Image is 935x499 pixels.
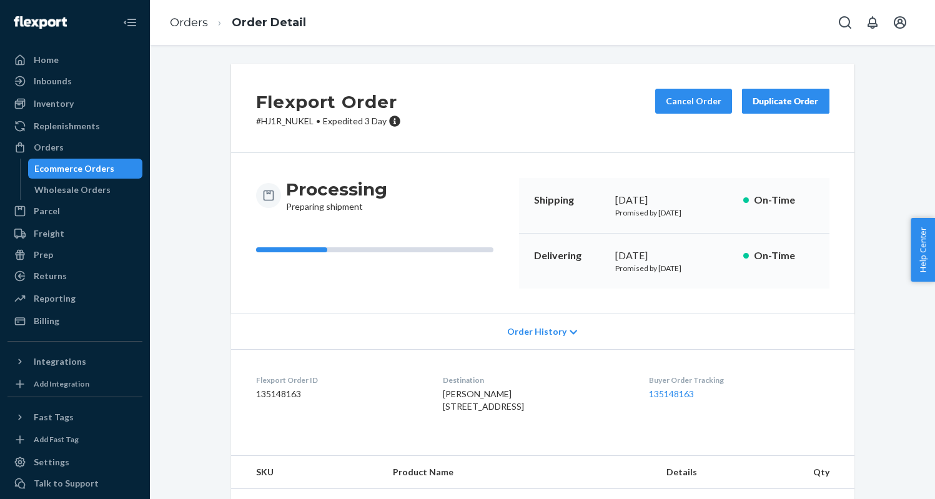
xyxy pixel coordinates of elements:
th: Product Name [383,456,656,489]
a: Replenishments [7,116,142,136]
div: Ecommerce Orders [34,162,114,175]
div: Parcel [34,205,60,217]
div: Home [34,54,59,66]
button: Open Search Box [833,10,858,35]
div: Returns [34,270,67,282]
div: Inbounds [34,75,72,87]
div: [DATE] [615,193,733,207]
a: Home [7,50,142,70]
div: [DATE] [615,249,733,263]
div: Replenishments [34,120,100,132]
a: Add Integration [7,377,142,392]
div: Preparing shipment [286,178,387,213]
button: Integrations [7,352,142,372]
button: Help Center [911,218,935,282]
button: Cancel Order [655,89,732,114]
p: Delivering [534,249,605,263]
ol: breadcrumbs [160,4,316,41]
button: Duplicate Order [742,89,829,114]
p: Shipping [534,193,605,207]
a: Inventory [7,94,142,114]
p: On-Time [754,193,814,207]
div: Prep [34,249,53,261]
th: Details [656,456,794,489]
div: Duplicate Order [753,95,819,107]
dd: 135148163 [256,388,423,400]
a: Talk to Support [7,473,142,493]
a: Orders [170,16,208,29]
span: Expedited 3 Day [323,116,387,126]
img: Flexport logo [14,16,67,29]
dt: Flexport Order ID [256,375,423,385]
div: Add Integration [34,378,89,389]
th: Qty [793,456,854,489]
div: Talk to Support [34,477,99,490]
a: Settings [7,452,142,472]
a: Parcel [7,201,142,221]
a: Wholesale Orders [28,180,143,200]
div: Settings [34,456,69,468]
a: Order Detail [232,16,306,29]
button: Fast Tags [7,407,142,427]
p: Promised by [DATE] [615,263,733,274]
a: Billing [7,311,142,331]
a: 135148163 [649,388,694,399]
div: Add Fast Tag [34,434,79,445]
a: Returns [7,266,142,286]
span: • [316,116,320,126]
a: Orders [7,137,142,157]
h3: Processing [286,178,387,200]
a: Add Fast Tag [7,432,142,447]
div: Freight [34,227,64,240]
a: Reporting [7,289,142,309]
dt: Destination [443,375,629,385]
div: Billing [34,315,59,327]
div: Wholesale Orders [34,184,111,196]
dt: Buyer Order Tracking [649,375,829,385]
p: On-Time [754,249,814,263]
button: Open notifications [860,10,885,35]
div: Integrations [34,355,86,368]
p: Promised by [DATE] [615,207,733,218]
div: Orders [34,141,64,154]
div: Reporting [34,292,76,305]
a: Prep [7,245,142,265]
p: # HJ1R_NUKEL [256,115,401,127]
div: Inventory [34,97,74,110]
h2: Flexport Order [256,89,401,115]
a: Inbounds [7,71,142,91]
span: [PERSON_NAME] [STREET_ADDRESS] [443,388,524,412]
th: SKU [231,456,383,489]
a: Freight [7,224,142,244]
button: Open account menu [888,10,913,35]
span: Order History [507,325,566,338]
button: Close Navigation [117,10,142,35]
a: Ecommerce Orders [28,159,143,179]
div: Fast Tags [34,411,74,423]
